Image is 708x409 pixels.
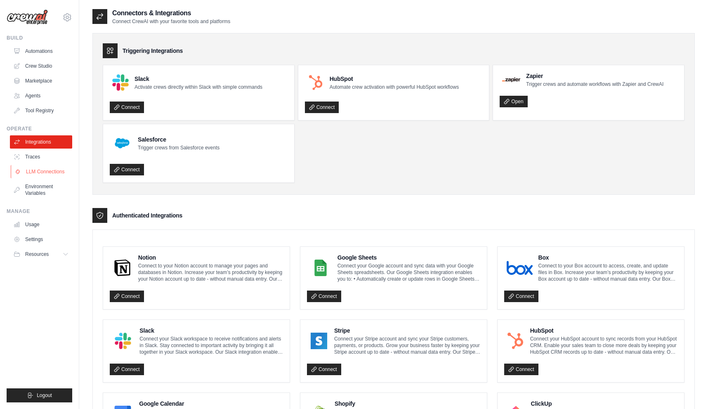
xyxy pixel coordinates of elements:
[110,164,144,175] a: Connect
[7,208,72,215] div: Manage
[337,262,480,282] p: Connect your Google account and sync data with your Google Sheets spreadsheets. Our Google Sheets...
[10,45,72,58] a: Automations
[334,336,480,355] p: Connect your Stripe account and sync your Stripe customers, payments, or products. Grow your busi...
[502,77,520,82] img: Zapier Logo
[530,336,677,355] p: Connect your HubSpot account to sync records from your HubSpot CRM. Enable your sales team to clo...
[37,392,52,399] span: Logout
[531,400,677,408] h4: ClickUp
[11,165,73,178] a: LLM Connections
[135,84,262,90] p: Activate crews directly within Slack with simple commands
[526,81,663,87] p: Trigger crews and automate workflows with Zapier and CrewAI
[334,326,480,335] h4: Stripe
[337,253,480,262] h4: Google Sheets
[10,104,72,117] a: Tool Registry
[507,260,533,276] img: Box Logo
[7,125,72,132] div: Operate
[139,326,283,335] h4: Slack
[330,75,459,83] h4: HubSpot
[330,84,459,90] p: Automate crew activation with powerful HubSpot workflows
[10,150,72,163] a: Traces
[110,364,144,375] a: Connect
[530,326,677,335] h4: HubSpot
[10,180,72,200] a: Environment Variables
[123,47,183,55] h3: Triggering Integrations
[504,364,538,375] a: Connect
[138,144,219,151] p: Trigger crews from Salesforce events
[139,400,283,408] h4: Google Calendar
[10,59,72,73] a: Crew Studio
[507,333,524,349] img: HubSpot Logo
[10,89,72,102] a: Agents
[138,253,283,262] h4: Notion
[10,233,72,246] a: Settings
[112,133,132,153] img: Salesforce Logo
[112,18,230,25] p: Connect CrewAI with your favorite tools and platforms
[110,102,144,113] a: Connect
[504,291,538,302] a: Connect
[110,291,144,302] a: Connect
[112,260,132,276] img: Notion Logo
[538,253,677,262] h4: Box
[7,388,72,402] button: Logout
[138,262,283,282] p: Connect to your Notion account to manage your pages and databases in Notion. Increase your team’s...
[526,72,663,80] h4: Zapier
[10,74,72,87] a: Marketplace
[307,291,341,302] a: Connect
[307,74,324,91] img: HubSpot Logo
[538,262,677,282] p: Connect to your Box account to access, create, and update files in Box. Increase your team’s prod...
[500,96,527,107] a: Open
[112,333,134,349] img: Slack Logo
[305,102,339,113] a: Connect
[138,135,219,144] h4: Salesforce
[112,74,129,91] img: Slack Logo
[139,336,283,355] p: Connect your Slack workspace to receive notifications and alerts in Slack. Stay connected to impo...
[307,364,341,375] a: Connect
[7,35,72,41] div: Build
[7,9,48,25] img: Logo
[135,75,262,83] h4: Slack
[10,218,72,231] a: Usage
[335,400,480,408] h4: Shopify
[10,248,72,261] button: Resources
[309,333,328,349] img: Stripe Logo
[10,135,72,149] a: Integrations
[25,251,49,258] span: Resources
[112,8,230,18] h2: Connectors & Integrations
[309,260,332,276] img: Google Sheets Logo
[112,211,182,220] h3: Authenticated Integrations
